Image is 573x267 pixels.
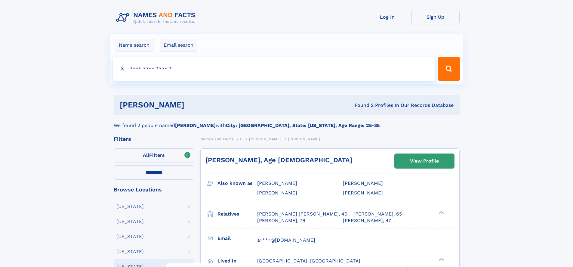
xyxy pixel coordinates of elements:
[114,115,460,129] div: We found 2 people named with .
[240,135,242,143] a: L
[343,180,383,186] span: [PERSON_NAME]
[114,136,194,142] div: Filters
[116,204,144,209] div: [US_STATE]
[217,256,257,266] h3: Lived in
[257,211,347,217] a: [PERSON_NAME] [PERSON_NAME], 40
[217,209,257,219] h3: Relatives
[437,210,445,214] div: ❯
[257,258,360,264] span: [GEOGRAPHIC_DATA], [GEOGRAPHIC_DATA]
[249,137,281,141] span: [PERSON_NAME]
[363,10,411,24] a: Log In
[438,57,460,81] button: Search Button
[114,187,194,192] div: Browse Locations
[411,10,460,24] a: Sign Up
[395,154,454,168] a: View Profile
[114,10,200,26] img: Logo Names and Facts
[217,233,257,244] h3: Email
[175,123,216,128] b: [PERSON_NAME]
[200,135,233,143] a: Names and Facts
[115,39,153,51] label: Name search
[410,154,439,168] div: View Profile
[114,148,194,163] label: Filters
[240,137,242,141] span: L
[257,217,305,224] a: [PERSON_NAME], 76
[249,135,281,143] a: [PERSON_NAME]
[288,137,320,141] span: [PERSON_NAME]
[257,190,297,196] span: [PERSON_NAME]
[143,152,149,158] span: All
[113,57,435,81] input: search input
[160,39,197,51] label: Email search
[116,219,144,224] div: [US_STATE]
[226,123,380,128] b: City: [GEOGRAPHIC_DATA], State: [US_STATE], Age Range: 25-35
[270,102,454,109] div: Found 2 Profiles In Our Records Database
[116,249,144,254] div: [US_STATE]
[217,178,257,188] h3: Also known as
[343,190,383,196] span: [PERSON_NAME]
[120,101,270,109] h1: [PERSON_NAME]
[257,180,297,186] span: [PERSON_NAME]
[205,156,352,164] a: [PERSON_NAME], Age [DEMOGRAPHIC_DATA]
[353,211,402,217] a: [PERSON_NAME], 65
[437,257,445,261] div: ❯
[116,234,144,239] div: [US_STATE]
[343,217,391,224] a: [PERSON_NAME], 47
